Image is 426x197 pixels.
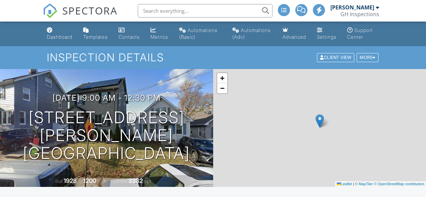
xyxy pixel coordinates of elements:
[357,53,379,62] div: More
[283,34,306,40] div: Advanced
[83,34,108,40] div: Templates
[80,24,110,43] a: Templates
[83,177,96,184] div: 1200
[232,27,271,40] div: Automations (Adv)
[316,114,324,128] img: Marker
[64,177,77,184] div: 1928
[119,34,140,40] div: Contacts
[138,4,272,18] input: Search everything...
[374,182,424,186] a: © OpenStreetMap contributors
[230,24,274,43] a: Automations (Advanced)
[179,27,218,40] div: Automations (Basic)
[314,24,339,43] a: Settings
[337,182,352,186] a: Leaflet
[353,182,354,186] span: |
[43,9,118,23] a: SPECTORA
[53,93,161,102] h3: [DATE] 9:00 am - 12:30 pm
[44,24,75,43] a: Dashboard
[317,53,354,62] div: Client View
[220,74,224,82] span: +
[116,24,142,43] a: Contacts
[148,24,171,43] a: Metrics
[11,109,202,162] h1: [STREET_ADDRESS][PERSON_NAME] [GEOGRAPHIC_DATA]
[176,24,224,43] a: Automations (Basic)
[316,55,356,60] a: Client View
[128,177,143,184] div: 3332
[62,3,118,18] span: SPECTORA
[55,179,63,184] span: Built
[217,73,227,83] a: Zoom in
[355,182,373,186] a: © MapTiler
[43,3,58,18] img: The Best Home Inspection Software - Spectora
[345,24,382,43] a: Support Center
[151,34,168,40] div: Metrics
[340,11,379,18] div: GH Inspections
[217,83,227,93] a: Zoom out
[144,179,152,184] span: sq.ft.
[347,27,373,40] div: Support Center
[317,34,336,40] div: Settings
[97,179,107,184] span: sq. ft.
[113,179,127,184] span: Lot Size
[330,4,374,11] div: [PERSON_NAME]
[47,52,379,63] h1: Inspection Details
[280,24,309,43] a: Advanced
[47,34,72,40] div: Dashboard
[220,84,224,92] span: −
